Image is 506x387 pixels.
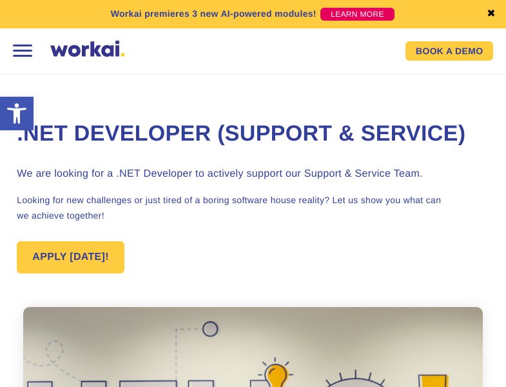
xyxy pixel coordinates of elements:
[405,41,493,61] a: BOOK A DEMO
[487,9,496,19] a: ✖
[111,7,316,21] p: Workai premieres 3 new AI-powered modules!
[17,241,124,273] a: APPLY [DATE]!
[17,192,489,223] p: Looking for new challenges or just tired of a boring software house reality? Let us show you what...
[17,119,489,149] h1: .NET Developer (Support & Service)
[320,8,394,21] a: LEARN MORE
[17,166,489,182] h3: We are looking for a .NET Developer to actively support our Support & Service Team.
